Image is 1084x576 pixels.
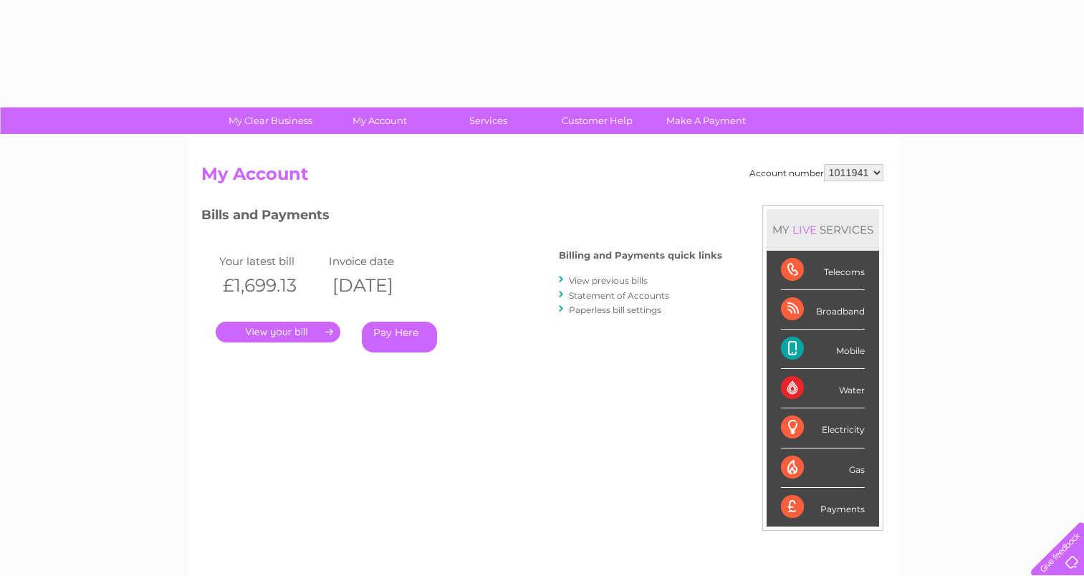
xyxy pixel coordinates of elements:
div: Telecoms [781,251,865,290]
a: View previous bills [569,275,648,286]
div: MY SERVICES [767,209,879,250]
a: Pay Here [362,322,437,352]
a: Statement of Accounts [569,290,669,301]
h4: Billing and Payments quick links [559,250,722,261]
td: Your latest bill [216,251,326,271]
h2: My Account [201,164,883,191]
th: £1,699.13 [216,271,326,300]
a: My Clear Business [211,107,330,134]
a: . [216,322,340,342]
div: Payments [781,488,865,527]
div: Water [781,369,865,408]
td: Invoice date [325,251,436,271]
a: Make A Payment [647,107,765,134]
div: LIVE [790,223,820,236]
div: Account number [749,164,883,181]
div: Broadband [781,290,865,330]
h3: Bills and Payments [201,205,722,230]
a: My Account [320,107,438,134]
div: Mobile [781,330,865,369]
a: Customer Help [538,107,656,134]
div: Gas [781,448,865,488]
a: Paperless bill settings [569,304,661,315]
a: Services [429,107,547,134]
th: [DATE] [325,271,436,300]
div: Electricity [781,408,865,448]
